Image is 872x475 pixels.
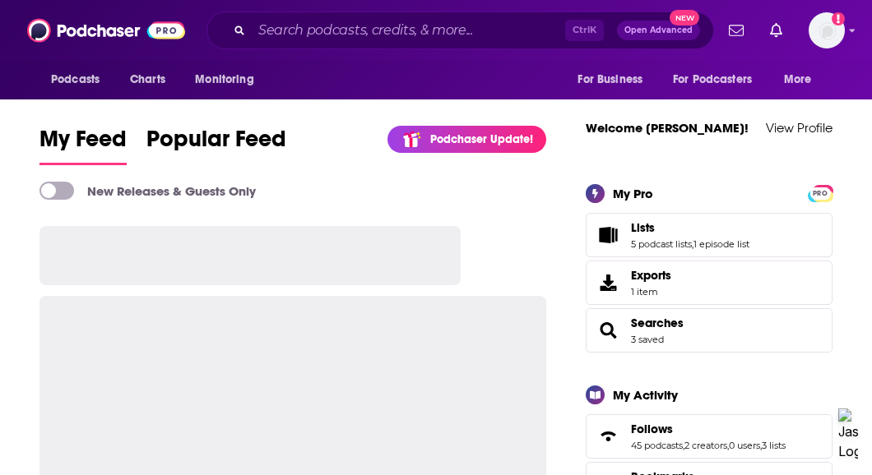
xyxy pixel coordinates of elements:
[760,440,762,451] span: ,
[252,17,565,44] input: Search podcasts, credits, & more...
[146,125,286,165] a: Popular Feed
[670,10,699,25] span: New
[631,238,692,250] a: 5 podcast lists
[51,68,100,91] span: Podcasts
[206,12,714,49] div: Search podcasts, credits, & more...
[763,16,789,44] a: Show notifications dropdown
[591,319,624,342] a: Searches
[613,186,653,201] div: My Pro
[772,64,833,95] button: open menu
[586,213,833,257] span: Lists
[624,26,693,35] span: Open Advanced
[591,224,624,247] a: Lists
[662,64,776,95] button: open menu
[809,12,845,48] span: Logged in as mmullin
[39,125,127,165] a: My Feed
[631,422,786,436] a: Follows
[683,440,684,451] span: ,
[810,187,830,200] span: PRO
[577,68,642,91] span: For Business
[586,414,833,459] span: Follows
[631,268,671,283] span: Exports
[591,271,624,294] span: Exports
[631,220,749,235] a: Lists
[586,120,749,136] a: Welcome [PERSON_NAME]!
[762,440,786,451] a: 3 lists
[631,316,684,330] a: Searches
[586,261,833,305] a: Exports
[631,422,673,436] span: Follows
[430,132,533,146] p: Podchaser Update!
[591,425,624,448] a: Follows
[27,15,185,46] img: Podchaser - Follow, Share and Rate Podcasts
[613,387,678,403] div: My Activity
[39,125,127,163] span: My Feed
[722,16,750,44] a: Show notifications dropdown
[183,64,275,95] button: open menu
[810,186,830,198] a: PRO
[631,440,683,451] a: 45 podcasts
[586,308,833,353] span: Searches
[566,64,663,95] button: open menu
[784,68,812,91] span: More
[617,21,700,40] button: Open AdvancedNew
[727,440,729,451] span: ,
[766,120,833,136] a: View Profile
[631,220,655,235] span: Lists
[631,334,664,345] a: 3 saved
[119,64,175,95] a: Charts
[39,182,256,200] a: New Releases & Guests Only
[39,64,121,95] button: open menu
[565,20,604,41] span: Ctrl K
[673,68,752,91] span: For Podcasters
[729,440,760,451] a: 0 users
[809,12,845,48] button: Show profile menu
[146,125,286,163] span: Popular Feed
[631,286,671,297] span: 1 item
[195,68,253,91] span: Monitoring
[130,68,165,91] span: Charts
[692,238,693,250] span: ,
[684,440,727,451] a: 2 creators
[832,12,845,25] svg: Add a profile image
[809,12,845,48] img: User Profile
[693,238,749,250] a: 1 episode list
